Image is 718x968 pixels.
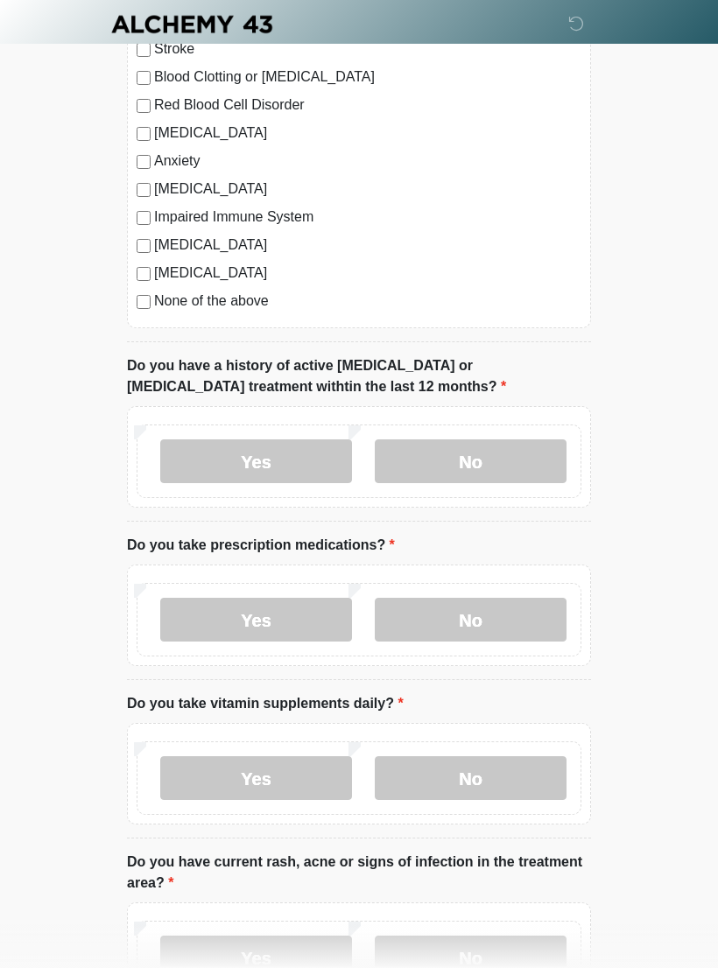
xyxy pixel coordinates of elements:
[127,355,591,397] label: Do you have a history of active [MEDICAL_DATA] or [MEDICAL_DATA] treatment withtin the last 12 mo...
[375,598,567,642] label: No
[137,211,151,225] input: Impaired Immune System
[154,95,581,116] label: Red Blood Cell Disorder
[375,439,567,483] label: No
[127,852,591,894] label: Do you have current rash, acne or signs of infection in the treatment area?
[137,99,151,113] input: Red Blood Cell Disorder
[154,151,581,172] label: Anxiety
[154,235,581,256] label: [MEDICAL_DATA]
[154,207,581,228] label: Impaired Immune System
[137,183,151,197] input: [MEDICAL_DATA]
[154,123,581,144] label: [MEDICAL_DATA]
[154,291,581,312] label: None of the above
[160,439,352,483] label: Yes
[137,127,151,141] input: [MEDICAL_DATA]
[137,267,151,281] input: [MEDICAL_DATA]
[375,756,567,800] label: No
[127,693,404,714] label: Do you take vitamin supplements daily?
[137,239,151,253] input: [MEDICAL_DATA]
[160,598,352,642] label: Yes
[154,263,581,284] label: [MEDICAL_DATA]
[109,13,274,35] img: Alchemy 43 Logo
[137,155,151,169] input: Anxiety
[160,756,352,800] label: Yes
[137,295,151,309] input: None of the above
[154,179,581,200] label: [MEDICAL_DATA]
[154,39,581,60] label: Stroke
[137,71,151,85] input: Blood Clotting or [MEDICAL_DATA]
[137,43,151,57] input: Stroke
[154,67,581,88] label: Blood Clotting or [MEDICAL_DATA]
[127,535,395,556] label: Do you take prescription medications?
